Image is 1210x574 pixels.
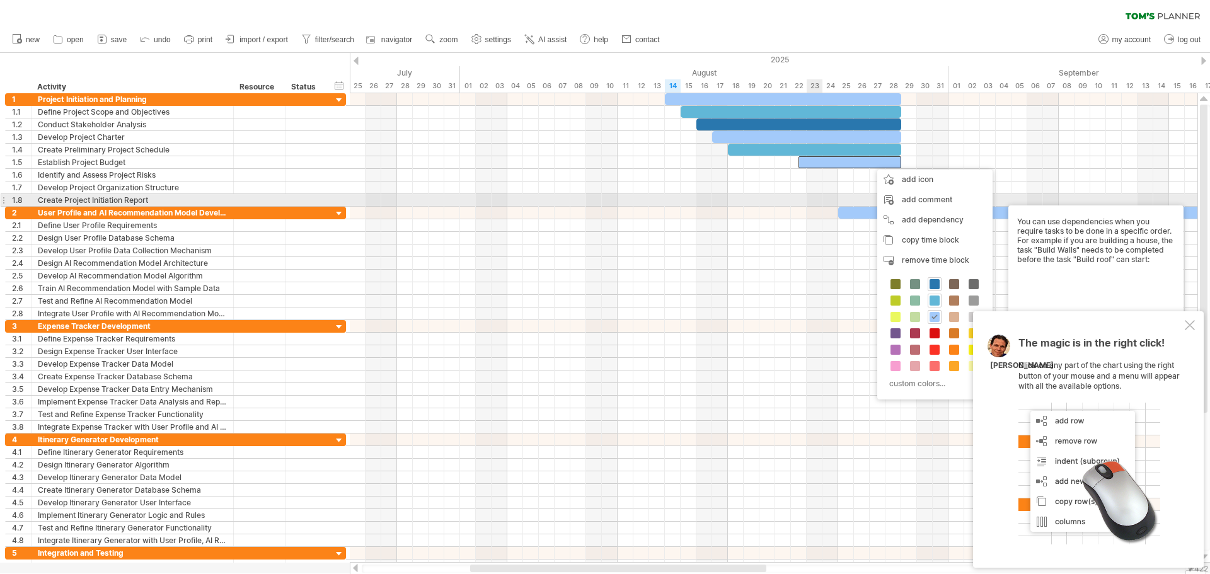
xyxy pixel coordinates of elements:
span: open [67,35,84,44]
span: AI assist [538,35,567,44]
div: Tuesday, 5 August 2025 [523,79,539,93]
div: Sunday, 3 August 2025 [492,79,507,93]
div: 4.8 [12,534,31,546]
div: [PERSON_NAME] [990,360,1054,371]
div: 2.2 [12,232,31,244]
span: print [198,35,212,44]
div: 4.1 [12,446,31,458]
div: 4.7 [12,522,31,534]
div: 1.7 [12,181,31,193]
a: AI assist [521,32,570,48]
div: Integrate User Profile with AI Recommendation Model [38,307,227,319]
div: 4.2 [12,459,31,471]
div: Monday, 15 September 2025 [1169,79,1185,93]
div: Thursday, 31 July 2025 [444,79,460,93]
div: 2.4 [12,257,31,269]
div: 2.3 [12,244,31,256]
div: 1.6 [12,169,31,181]
div: Friday, 22 August 2025 [791,79,807,93]
a: filter/search [298,32,358,48]
span: new [26,35,40,44]
span: filter/search [315,35,354,44]
div: Identify and Assess Project Risks [38,169,227,181]
div: 2.6 [12,282,31,294]
div: 5 [12,547,31,559]
div: Tuesday, 2 September 2025 [964,79,980,93]
div: Design Expense Tracker User Interface [38,345,227,357]
div: Develop Integration Plan and Schedule [38,560,227,571]
div: 2.7 [12,295,31,307]
div: 3.3 [12,358,31,370]
div: Create Project Initiation Report [38,194,227,206]
div: Test and Refine AI Recommendation Model [38,295,227,307]
div: Create Expense Tracker Database Schema [38,370,227,382]
div: Design AI Recommendation Model Architecture [38,257,227,269]
div: Integrate Expense Tracker with User Profile and AI Recommendation Model [38,421,227,433]
div: Activity [37,81,226,93]
div: 2.5 [12,270,31,282]
div: 1.4 [12,144,31,156]
div: Develop Expense Tracker Data Model [38,358,227,370]
div: Establish Project Budget [38,156,227,168]
div: Define Itinerary Generator Requirements [38,446,227,458]
div: Develop User Profile Data Collection Mechanism [38,244,227,256]
div: August 2025 [460,66,948,79]
div: Tuesday, 29 July 2025 [413,79,429,93]
div: 1.1 [12,106,31,118]
div: 1 [12,93,31,105]
a: open [50,32,88,48]
div: v 422 [1188,564,1208,573]
div: Friday, 5 September 2025 [1011,79,1027,93]
div: You can use dependencies when you require tasks to be done in a specific order. For example if yo... [1017,217,1175,362]
div: 4.6 [12,509,31,521]
span: my account [1112,35,1151,44]
a: undo [137,32,175,48]
div: Thursday, 7 August 2025 [555,79,570,93]
div: Saturday, 30 August 2025 [917,79,933,93]
div: Tuesday, 19 August 2025 [744,79,759,93]
div: Sunday, 14 September 2025 [1153,79,1169,93]
div: Develop Itinerary Generator Data Model [38,471,227,483]
div: Project Initiation and Planning [38,93,227,105]
div: Friday, 12 September 2025 [1122,79,1138,93]
div: Status [291,81,319,93]
div: Tuesday, 12 August 2025 [633,79,649,93]
div: Sunday, 10 August 2025 [602,79,618,93]
div: 2.1 [12,219,31,231]
div: Thursday, 11 September 2025 [1106,79,1122,93]
div: Develop AI Recommendation Model Algorithm [38,270,227,282]
div: Saturday, 9 August 2025 [586,79,602,93]
div: Create Preliminary Project Schedule [38,144,227,156]
div: Friday, 29 August 2025 [901,79,917,93]
span: settings [485,35,511,44]
div: 1.3 [12,131,31,143]
div: Wednesday, 3 September 2025 [980,79,996,93]
div: Friday, 1 August 2025 [460,79,476,93]
div: Monday, 25 August 2025 [838,79,854,93]
div: Develop Itinerary Generator User Interface [38,497,227,508]
div: Define Project Scope and Objectives [38,106,227,118]
div: Wednesday, 13 August 2025 [649,79,665,93]
div: Integration and Testing [38,547,227,559]
a: log out [1161,32,1204,48]
div: add comment [877,190,993,210]
a: new [9,32,43,48]
div: 3.5 [12,383,31,395]
div: User Profile and AI Recommendation Model Development [38,207,227,219]
span: copy time block [902,235,959,244]
div: Friday, 8 August 2025 [570,79,586,93]
div: Monday, 8 September 2025 [1059,79,1075,93]
div: 3.4 [12,370,31,382]
div: Friday, 25 July 2025 [350,79,366,93]
a: print [181,32,216,48]
div: 4.4 [12,484,31,496]
div: Saturday, 13 September 2025 [1138,79,1153,93]
div: Integrate Itinerary Generator with User Profile, AI Recommendation Model, and Expense Tracker [38,534,227,546]
div: Thursday, 14 August 2025 [665,79,681,93]
div: 5.1 [12,560,31,571]
div: 1.8 [12,194,31,206]
a: save [94,32,130,48]
div: Wednesday, 6 August 2025 [539,79,555,93]
div: 3.7 [12,408,31,420]
div: 4.3 [12,471,31,483]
